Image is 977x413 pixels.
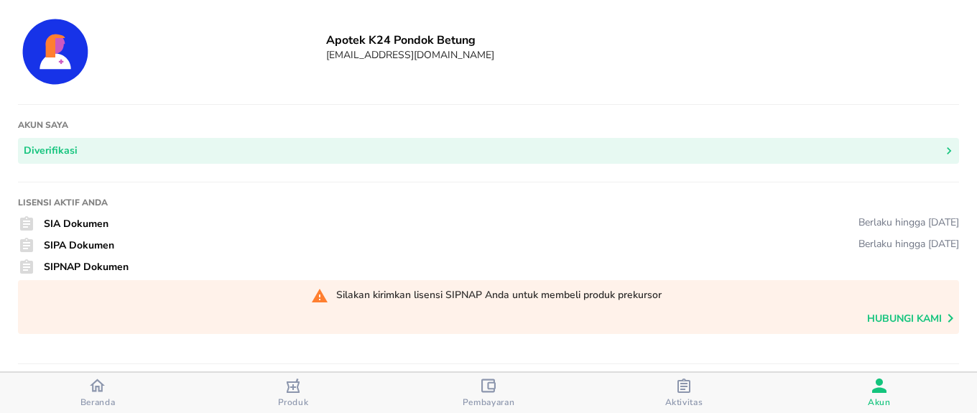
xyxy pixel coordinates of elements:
h6: [EMAIL_ADDRESS][DOMAIN_NAME] [326,48,959,62]
span: Beranda [80,396,116,408]
span: SIPA Dokumen [44,238,114,252]
div: Diverifikasi [24,142,78,160]
h6: Apotek K24 Pondok Betung [326,32,959,48]
span: Aktivitas [665,396,703,408]
div: Berlaku hingga [DATE] [858,215,959,229]
span: Hubungi kami [867,310,959,334]
img: Account Details [18,14,93,89]
span: SIA Dokumen [44,217,108,231]
span: Produk [278,396,309,408]
div: Silakan kirimkan lisensi SIPNAP Anda untuk membeli produk prekursor [336,288,662,302]
button: Diverifikasi [18,138,959,164]
button: Akun [782,373,977,413]
h1: Akun saya [18,119,959,131]
div: Berlaku hingga [DATE] [858,237,959,251]
h1: Lisensi Aktif Anda [18,197,959,208]
span: Pembayaran [463,396,515,408]
span: Akun [868,396,891,408]
button: Aktivitas [586,373,782,413]
span: SIPNAP Dokumen [44,260,129,274]
button: Pembayaran [391,373,586,413]
button: Produk [195,373,391,413]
